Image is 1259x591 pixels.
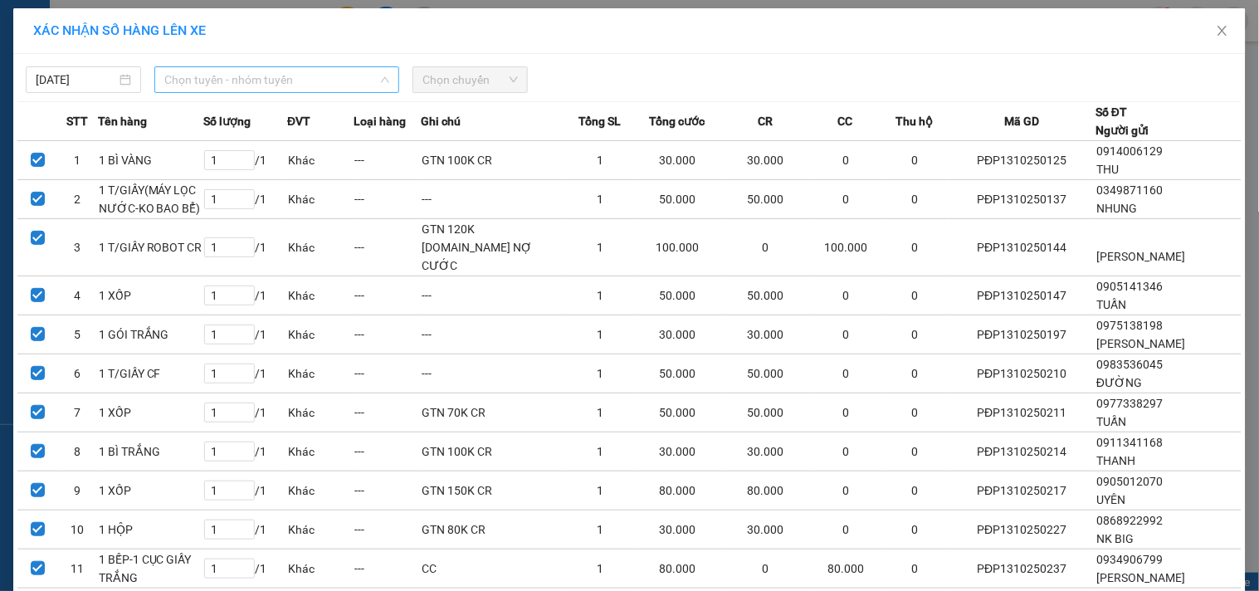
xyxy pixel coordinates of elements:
[287,276,354,315] td: Khác
[203,432,287,471] td: / 1
[810,315,882,354] td: 0
[567,354,634,393] td: 1
[810,432,882,471] td: 0
[633,432,721,471] td: 30.000
[57,510,97,549] td: 10
[882,276,949,315] td: 0
[1096,298,1126,311] span: TUẤN
[633,510,721,549] td: 30.000
[57,549,97,589] td: 11
[98,276,203,315] td: 1 XỐP
[287,393,354,432] td: Khác
[421,393,566,432] td: GTN 70K CR
[1216,24,1229,37] span: close
[810,510,882,549] td: 0
[421,510,566,549] td: GTN 80K CR
[98,219,203,276] td: 1 T/GIẤY ROBOT CR
[46,16,207,39] span: ĐỨC ĐẠT GIA LAI
[810,219,882,276] td: 100.000
[287,432,354,471] td: Khác
[107,46,241,78] strong: 0901 900 568
[721,471,809,510] td: 80.000
[57,354,97,393] td: 6
[354,315,422,354] td: ---
[1096,397,1163,410] span: 0977338297
[203,141,287,180] td: / 1
[567,393,634,432] td: 1
[1096,183,1163,197] span: 0349871160
[567,432,634,471] td: 1
[57,180,97,219] td: 2
[1004,112,1039,130] span: Mã GD
[882,354,949,393] td: 0
[1096,250,1185,263] span: [PERSON_NAME]
[721,432,809,471] td: 30.000
[11,46,61,62] strong: Sài Gòn:
[203,354,287,393] td: / 1
[810,393,882,432] td: 0
[810,180,882,219] td: 0
[882,549,949,589] td: 0
[98,510,203,549] td: 1 HỘP
[421,549,566,589] td: CC
[721,393,809,432] td: 50.000
[57,276,97,315] td: 4
[1096,514,1163,527] span: 0868922992
[107,46,211,62] strong: [PERSON_NAME]:
[567,510,634,549] td: 1
[1096,376,1142,389] span: ĐƯỜNG
[57,219,97,276] td: 3
[1096,571,1185,584] span: [PERSON_NAME]
[354,432,422,471] td: ---
[567,219,634,276] td: 1
[1096,144,1163,158] span: 0914006129
[107,81,188,96] strong: 0901 933 179
[1096,358,1163,371] span: 0983536045
[66,112,88,130] span: STT
[354,354,422,393] td: ---
[33,22,206,38] span: XÁC NHẬN SỐ HÀNG LÊN XE
[98,112,147,130] span: Tên hàng
[721,141,809,180] td: 30.000
[882,471,949,510] td: 0
[57,393,97,432] td: 7
[949,549,1096,589] td: PĐP1310250237
[287,180,354,219] td: Khác
[1096,532,1134,545] span: NK BIG
[949,180,1096,219] td: PĐP1310250137
[578,112,621,130] span: Tổng SL
[203,112,251,130] span: Số lượng
[421,141,566,180] td: GTN 100K CR
[949,141,1096,180] td: PĐP1310250125
[810,549,882,589] td: 80.000
[882,393,949,432] td: 0
[354,276,422,315] td: ---
[758,112,773,130] span: CR
[567,549,634,589] td: 1
[1096,454,1135,467] span: THANH
[882,219,949,276] td: 0
[721,315,809,354] td: 30.000
[380,75,390,85] span: down
[354,180,422,219] td: ---
[421,276,566,315] td: ---
[882,315,949,354] td: 0
[633,393,721,432] td: 50.000
[1096,280,1163,293] span: 0905141346
[98,141,203,180] td: 1 BÌ VÀNG
[882,432,949,471] td: 0
[882,510,949,549] td: 0
[567,141,634,180] td: 1
[633,315,721,354] td: 30.000
[287,219,354,276] td: Khác
[98,549,203,589] td: 1 BẾP-1 CỤC GIẤY TRẮNG
[98,315,203,354] td: 1 GÓI TRẮNG
[287,354,354,393] td: Khác
[164,67,389,92] span: Chọn tuyến - nhóm tuyến
[949,510,1096,549] td: PĐP1310250227
[57,432,97,471] td: 8
[567,276,634,315] td: 1
[11,46,90,78] strong: 0931 600 979
[949,432,1096,471] td: PĐP1310250214
[354,471,422,510] td: ---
